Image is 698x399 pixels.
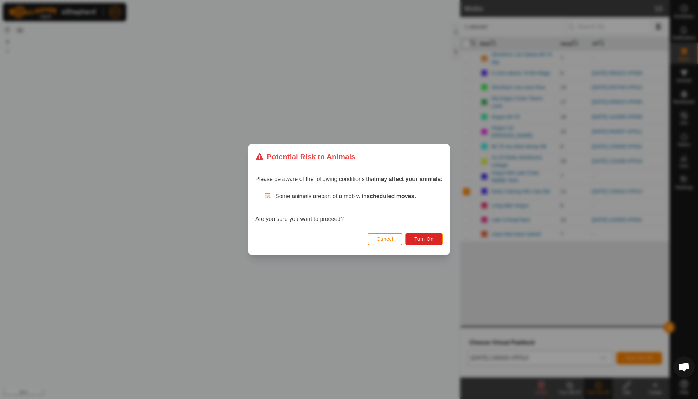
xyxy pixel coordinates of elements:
[376,176,443,182] strong: may affect your animals:
[415,237,434,242] span: Turn On
[673,356,695,378] a: Open chat
[255,151,355,162] div: Potential Risk to Animals
[368,233,403,245] button: Cancel
[366,193,416,199] strong: scheduled moves.
[377,237,394,242] span: Cancel
[255,176,443,182] span: Please be aware of the following conditions that
[321,193,416,199] span: part of a mob with
[255,192,443,224] div: Are you sure you want to proceed?
[275,192,443,201] p: Some animals are
[406,233,443,245] button: Turn On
